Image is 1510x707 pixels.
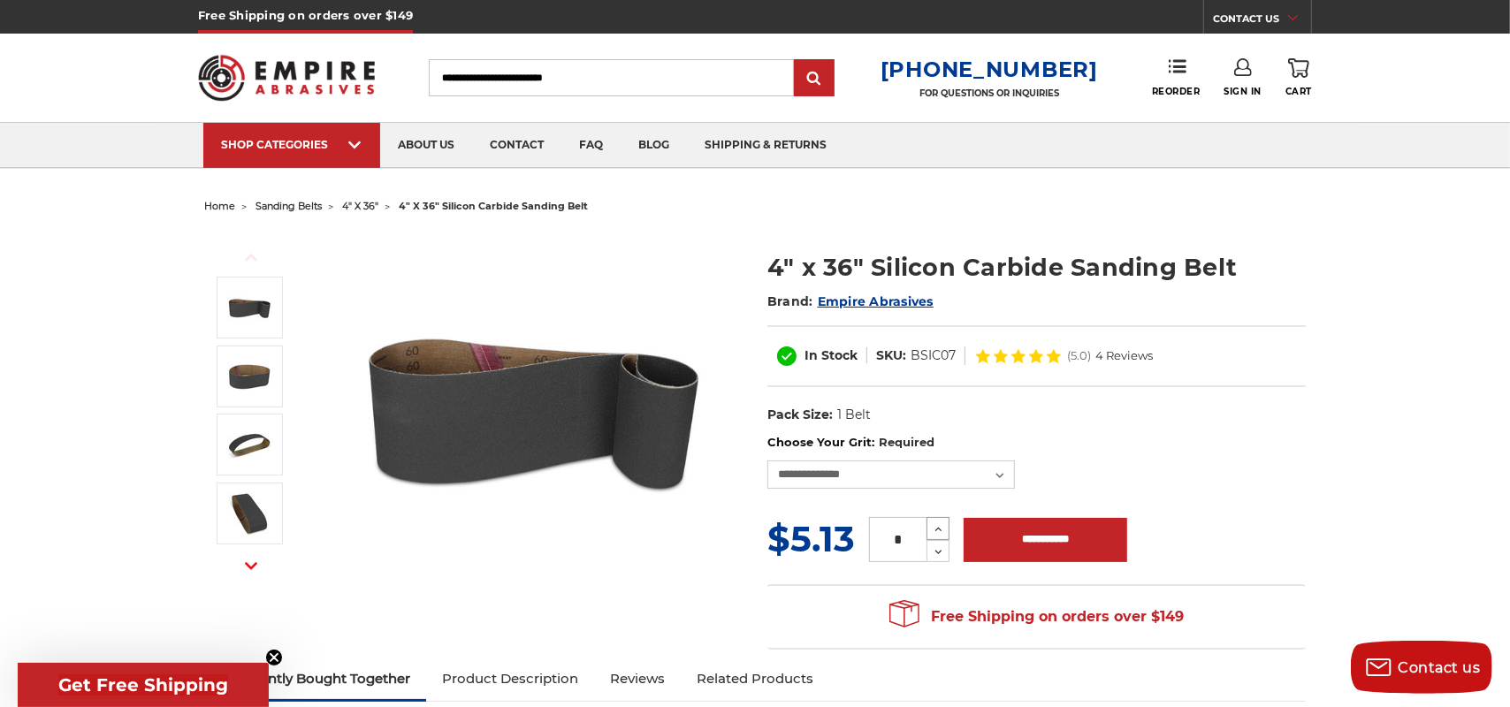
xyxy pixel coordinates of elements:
span: Reorder [1152,86,1201,97]
span: $5.13 [767,517,855,560]
img: Empire Abrasives [198,43,375,112]
a: Empire Abrasives [818,293,934,309]
h1: 4" x 36" Silicon Carbide Sanding Belt [767,250,1306,285]
a: about us [380,123,472,168]
span: Brand: [767,293,813,309]
a: Reviews [594,659,681,698]
p: FOR QUESTIONS OR INQUIRIES [881,87,1098,99]
button: Next [230,547,272,585]
img: 4" x 36" Silicon Carbide File Belt [356,232,710,585]
img: 4" x 36" - Silicon Carbide Sanding Belt [227,491,271,536]
span: Cart [1285,86,1312,97]
img: 4" x 36" Silicon Carbide Sanding Belt [227,354,271,399]
a: blog [621,123,687,168]
span: Sign In [1224,86,1262,97]
dd: 1 Belt [837,406,871,424]
span: Contact us [1399,659,1481,676]
a: Reorder [1152,58,1201,96]
a: Related Products [681,659,829,698]
a: shipping & returns [687,123,844,168]
span: 4" x 36" silicon carbide sanding belt [399,200,588,212]
a: CONTACT US [1213,9,1311,34]
img: 4" x 36" Sanding Belt SC [227,422,271,467]
a: Cart [1285,58,1312,97]
dt: Pack Size: [767,406,833,424]
span: In Stock [805,347,858,363]
div: Get Free ShippingClose teaser [18,663,269,707]
span: Free Shipping on orders over $149 [889,599,1185,635]
a: [PHONE_NUMBER] [881,57,1098,82]
img: 4" x 36" Silicon Carbide File Belt [227,285,271,330]
small: Required [879,435,934,449]
a: Frequently Bought Together [204,659,426,698]
span: 4 Reviews [1095,350,1153,361]
a: sanding belts [255,200,322,212]
a: 4" x 36" [342,200,378,212]
button: Previous [230,239,272,277]
label: Choose Your Grit: [767,434,1306,452]
button: Contact us [1351,641,1492,694]
a: contact [472,123,561,168]
div: SHOP CATEGORIES [221,138,362,151]
a: faq [561,123,621,168]
a: Product Description [426,659,594,698]
button: Close teaser [265,649,283,666]
span: Get Free Shipping [58,674,228,696]
a: home [204,200,235,212]
dt: SKU: [876,346,906,365]
dd: BSIC07 [911,346,956,365]
span: (5.0) [1067,350,1091,361]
